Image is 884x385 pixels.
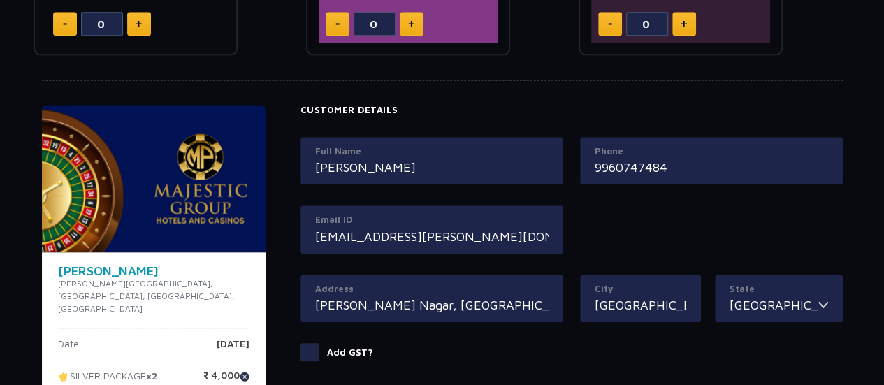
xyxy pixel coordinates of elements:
[315,145,549,159] label: Full Name
[730,282,828,296] label: State
[818,296,828,314] img: toggler icon
[42,105,266,252] img: majesticPride-banner
[58,339,79,360] p: Date
[146,370,157,382] strong: x2
[315,227,549,246] input: Email ID
[315,296,549,314] input: Address
[408,20,414,27] img: plus
[608,23,612,25] img: minus
[136,20,142,27] img: plus
[730,296,818,314] input: State
[217,339,249,360] p: [DATE]
[58,370,70,383] img: tikcet
[595,282,686,296] label: City
[327,346,373,360] p: Add GST?
[315,158,549,177] input: Full Name
[595,296,686,314] input: City
[335,23,340,25] img: minus
[315,282,549,296] label: Address
[595,158,828,177] input: Mobile
[681,20,687,27] img: plus
[315,213,549,227] label: Email ID
[63,23,67,25] img: minus
[58,277,249,315] p: [PERSON_NAME][GEOGRAPHIC_DATA], [GEOGRAPHIC_DATA], [GEOGRAPHIC_DATA], [GEOGRAPHIC_DATA]
[595,145,828,159] label: Phone
[58,265,249,277] h4: [PERSON_NAME]
[300,105,843,116] h4: Customer Details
